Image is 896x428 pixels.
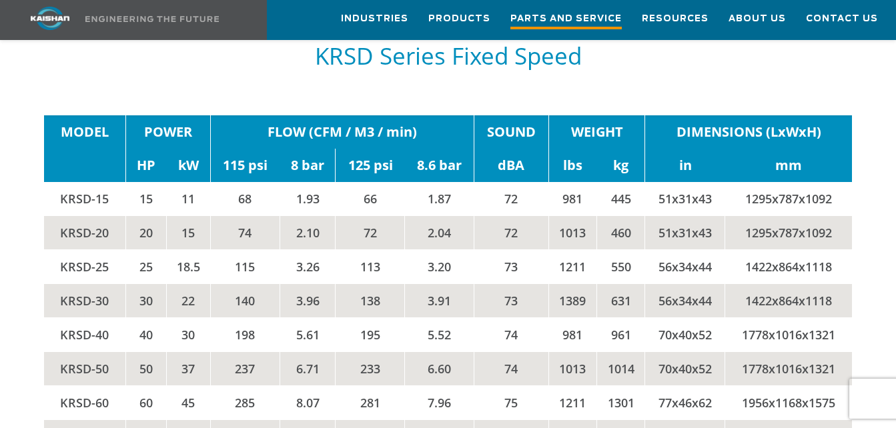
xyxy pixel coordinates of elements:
td: 285 [210,386,280,420]
td: 198 [210,318,280,352]
td: 233 [336,352,405,386]
td: 37 [166,352,210,386]
td: 3.96 [280,284,336,318]
td: 1422x864x1118 [725,284,853,318]
td: 550 [597,250,645,284]
td: 22 [166,284,210,318]
td: 30 [126,284,167,318]
td: 60 [126,386,167,420]
td: 18.5 [166,250,210,284]
td: 140 [210,284,280,318]
td: 981 [548,318,596,352]
td: DIMENSIONS (LxWxH) [645,115,852,149]
td: 74 [474,352,549,386]
td: 1295x787x1092 [725,182,853,216]
td: 445 [597,182,645,216]
td: 1014 [597,352,645,386]
td: WEIGHT [548,115,645,149]
td: KRSD-60 [44,386,126,420]
td: 5.52 [405,318,474,352]
td: 20 [126,216,167,250]
td: 50 [126,352,167,386]
td: 3.26 [280,250,336,284]
td: kW [166,149,210,182]
td: KRSD-25 [44,250,126,284]
td: 2.04 [405,216,474,250]
td: 115 [210,250,280,284]
td: 237 [210,352,280,386]
td: 631 [597,284,645,318]
td: 6.71 [280,352,336,386]
a: Parts and Service [510,1,622,39]
td: KRSD-15 [44,182,126,216]
td: 138 [336,284,405,318]
td: 1778x1016x1321 [725,318,853,352]
td: 1013 [548,352,596,386]
td: 8.07 [280,386,336,420]
td: 51x31x43 [645,216,725,250]
td: 73 [474,250,549,284]
span: Industries [341,11,408,27]
td: 8 bar [280,149,336,182]
td: 72 [474,216,549,250]
td: 1211 [548,386,596,420]
td: mm [725,149,853,182]
td: 1389 [548,284,596,318]
td: 74 [210,216,280,250]
td: 1778x1016x1321 [725,352,853,386]
td: 11 [166,182,210,216]
td: 1295x787x1092 [725,216,853,250]
td: KRSD-40 [44,318,126,352]
td: 75 [474,386,549,420]
td: 3.20 [405,250,474,284]
td: 73 [474,284,549,318]
a: Industries [341,1,408,37]
span: About Us [729,11,786,27]
td: 40 [126,318,167,352]
td: 15 [166,216,210,250]
td: 125 psi [336,149,405,182]
span: Contact Us [806,11,878,27]
td: 7.96 [405,386,474,420]
td: 5.61 [280,318,336,352]
td: 72 [474,182,549,216]
td: 8.6 bar [405,149,474,182]
img: Engineering the future [85,16,219,22]
td: 1211 [548,250,596,284]
a: Contact Us [806,1,878,37]
td: 56x34x44 [645,250,725,284]
td: 56x34x44 [645,284,725,318]
td: 30 [166,318,210,352]
td: MODEL [44,115,126,149]
td: 3.91 [405,284,474,318]
td: 113 [336,250,405,284]
td: 51x31x43 [645,182,725,216]
td: 281 [336,386,405,420]
td: SOUND [474,115,549,149]
td: 70x40x52 [645,352,725,386]
td: 1956x1168x1575 [725,386,853,420]
td: dBA [474,149,549,182]
td: 77x46x62 [645,386,725,420]
td: KRSD-20 [44,216,126,250]
td: 1301 [597,386,645,420]
td: 70x40x52 [645,318,725,352]
span: Products [428,11,490,27]
td: 6.60 [405,352,474,386]
td: 66 [336,182,405,216]
td: HP [126,149,167,182]
td: 115 psi [210,149,280,182]
a: About Us [729,1,786,37]
h5: KRSD Series Fixed Speed [44,43,853,69]
td: 1.93 [280,182,336,216]
td: KRSD-30 [44,284,126,318]
td: 961 [597,318,645,352]
span: Resources [642,11,709,27]
td: 25 [126,250,167,284]
td: 460 [597,216,645,250]
td: KRSD-50 [44,352,126,386]
td: 74 [474,318,549,352]
td: POWER [126,115,211,149]
td: 15 [126,182,167,216]
td: 72 [336,216,405,250]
